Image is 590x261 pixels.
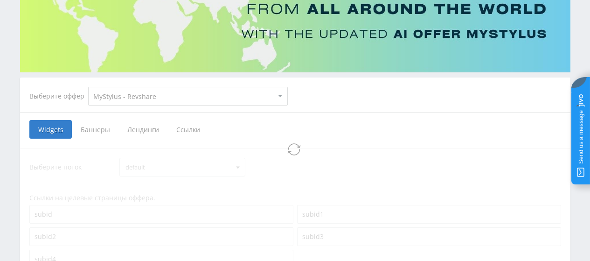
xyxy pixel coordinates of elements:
[29,92,88,100] div: Выберите оффер
[118,120,167,139] span: Лендинги
[167,120,209,139] span: Ссылки
[72,120,118,139] span: Баннеры
[29,120,72,139] span: Widgets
